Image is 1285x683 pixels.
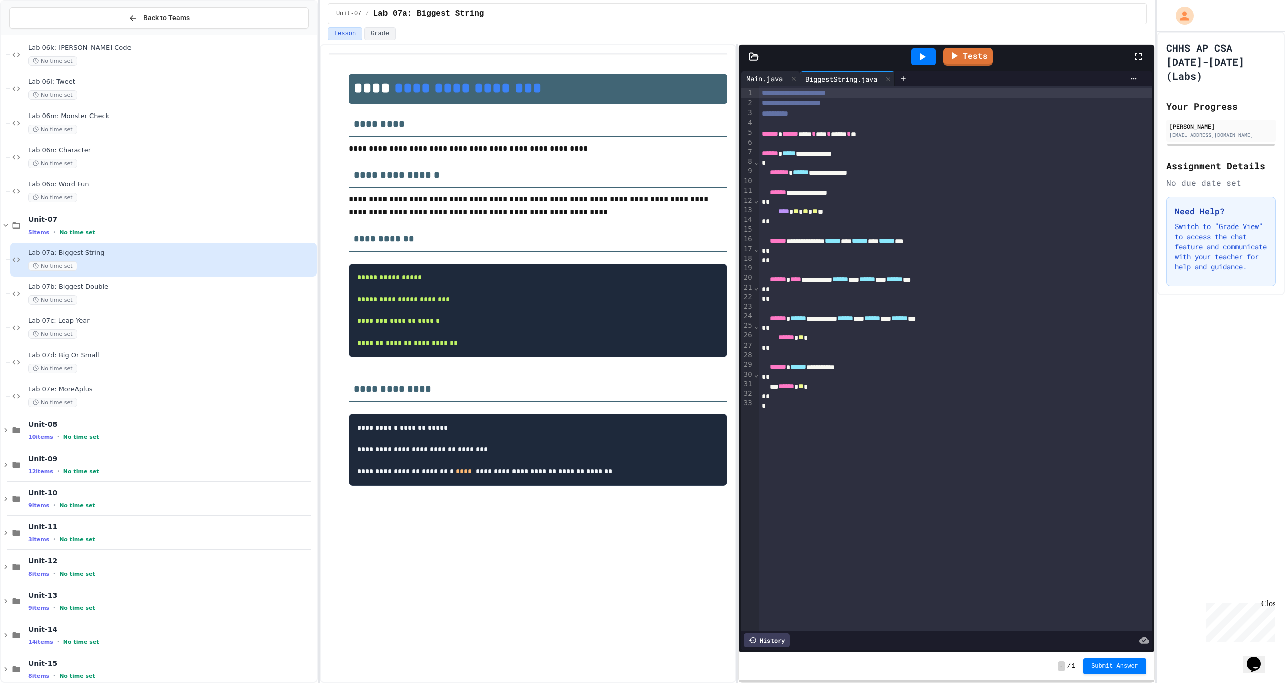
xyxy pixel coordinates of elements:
span: Unit-13 [28,591,315,600]
div: 19 [741,263,754,273]
span: - [1058,661,1065,671]
div: 6 [741,138,754,147]
button: Lesson [328,27,362,40]
span: • [57,638,59,646]
span: No time set [59,673,95,679]
div: 1 [741,88,754,98]
div: 32 [741,389,754,398]
span: Fold line [754,283,759,291]
div: No due date set [1166,177,1276,189]
span: No time set [28,364,77,373]
div: 13 [741,205,754,215]
div: 3 [741,108,754,118]
div: 12 [741,196,754,205]
a: Tests [943,48,993,66]
div: 14 [741,215,754,224]
div: 8 [741,157,754,166]
div: 11 [741,186,754,196]
span: Fold line [754,196,759,204]
span: 9 items [28,502,49,509]
h1: CHHS AP CSA [DATE]-[DATE] (Labs) [1166,41,1276,83]
span: Fold line [754,370,759,378]
button: Submit Answer [1083,658,1146,674]
span: • [53,570,55,578]
div: 23 [741,302,754,311]
div: 18 [741,254,754,263]
div: 29 [741,360,754,370]
span: 10 items [28,434,53,440]
span: • [57,467,59,475]
div: 10 [741,176,754,186]
div: 30 [741,370,754,379]
span: 12 items [28,468,53,475]
span: 8 items [28,571,49,577]
div: 2 [741,98,754,108]
span: No time set [28,261,77,271]
span: Unit-14 [28,625,315,634]
span: • [53,604,55,612]
h2: Assignment Details [1166,159,1276,173]
span: Fold line [754,158,759,166]
span: Unit-15 [28,659,315,668]
span: Lab 06k: [PERSON_NAME] Code [28,44,315,52]
span: No time set [28,295,77,305]
span: Lab 06o: Word Fun [28,180,315,189]
span: No time set [28,193,77,202]
span: Unit-10 [28,488,315,497]
h3: Need Help? [1175,205,1267,217]
span: No time set [59,571,95,577]
span: 3 items [28,536,49,543]
span: Fold line [754,245,759,253]
span: Unit-12 [28,556,315,565]
div: My Account [1165,4,1196,27]
span: No time set [63,639,99,645]
span: 1 [1072,662,1075,670]
div: 33 [741,398,754,408]
span: • [53,535,55,543]
span: No time set [28,90,77,100]
div: 21 [741,283,754,292]
span: / [1067,662,1071,670]
div: 5 [741,128,754,138]
iframe: chat widget [1202,599,1275,642]
span: No time set [59,502,95,509]
span: Submit Answer [1091,662,1138,670]
span: • [53,672,55,680]
div: [EMAIL_ADDRESS][DOMAIN_NAME] [1169,131,1273,139]
span: Lab 07b: Biggest Double [28,283,315,291]
span: Lab 07a: Biggest String [373,8,484,20]
span: Unit-08 [28,420,315,429]
h2: Your Progress [1166,99,1276,113]
div: Chat with us now!Close [4,4,69,64]
button: Grade [364,27,396,40]
span: No time set [28,329,77,339]
span: Unit-09 [28,454,315,463]
span: / [365,10,369,18]
div: 17 [741,244,754,254]
div: 31 [741,379,754,389]
div: 26 [741,330,754,340]
span: Lab 07d: Big Or Small [28,351,315,360]
span: Unit-07 [28,215,315,224]
span: • [53,501,55,509]
span: Lab 06l: Tweet [28,78,315,86]
span: 9 items [28,605,49,611]
span: 5 items [28,229,49,236]
div: 16 [741,234,754,244]
button: Back to Teams [9,7,309,29]
div: 27 [741,340,754,350]
span: No time set [28,56,77,66]
span: No time set [28,398,77,407]
span: No time set [59,605,95,611]
div: 22 [741,292,754,302]
div: BiggestString.java [800,71,895,86]
iframe: chat widget [1243,643,1275,673]
div: 4 [741,118,754,128]
div: 15 [741,224,754,234]
span: Fold line [754,322,759,330]
span: • [57,433,59,441]
div: [PERSON_NAME] [1169,122,1273,131]
span: No time set [28,159,77,168]
span: Unit-11 [28,522,315,531]
span: Lab 07c: Leap Year [28,317,315,325]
